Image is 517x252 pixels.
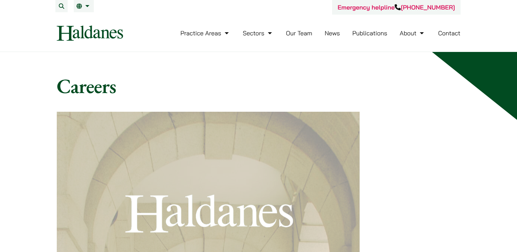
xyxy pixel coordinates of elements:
a: Practice Areas [180,29,230,37]
a: Sectors [243,29,273,37]
h1: Careers [57,74,461,98]
a: Contact [438,29,461,37]
a: About [400,29,426,37]
a: EN [76,3,91,9]
a: News [325,29,340,37]
a: Emergency helpline[PHONE_NUMBER] [338,3,455,11]
a: Publications [352,29,387,37]
img: Logo of Haldanes [57,25,123,41]
a: Our Team [286,29,312,37]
